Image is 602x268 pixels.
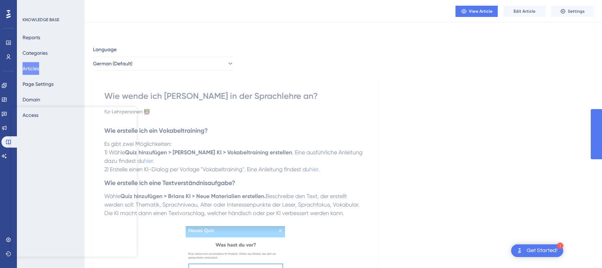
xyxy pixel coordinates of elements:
[23,17,59,23] div: KNOWLEDGE BASE
[469,8,492,14] span: View Article
[511,244,563,257] div: Open Get Started! checklist, remaining modules: 1
[104,107,366,116] div: für Lehrpersonen 👩🏼‍🏫
[568,8,585,14] span: Settings
[551,6,594,17] button: Settings
[93,59,132,68] span: German (Default)
[93,56,234,71] button: German (Default)
[557,243,563,249] div: 1
[104,90,366,102] div: Wie wende ich [PERSON_NAME] in der Sprachlehre an?
[153,157,155,164] span: .
[455,6,498,17] button: View Article
[120,193,266,199] strong: Quiz hinzufügen > Brians KI > Neue Materialien erstellen.
[104,127,208,135] strong: Wie erstelle ich ein Vokabeltraining?
[144,157,153,164] a: hier
[23,31,40,44] button: Reports
[503,6,546,17] button: Edit Article
[104,166,309,173] span: 2) Erstelle einen KI-Dialog per Vorlage "Vokabeltraining". Eine Anleitung findest du
[104,193,361,216] span: Beschreibe den Text, der erstellt werden soll: Thematik, Sprachniveau, Alter oder Interessenpunkt...
[104,179,235,187] strong: Wie erstelle ich eine Textverständnisaufgabe?
[318,166,320,173] span: .
[309,166,318,173] a: hier
[514,8,535,14] span: Edit Article
[572,240,594,261] iframe: UserGuiding AI Assistant Launcher
[23,62,39,75] button: Articles
[515,246,524,255] img: launcher-image-alternative-text
[93,45,117,54] span: Language
[527,247,558,255] div: Get Started!
[125,149,292,156] strong: Quiz hinzufügen > [PERSON_NAME] KI > Vokabeltraining erstellen
[23,47,48,59] button: Categories
[104,141,172,147] span: Es gibt zwei Möglichkeiten:
[23,78,54,90] button: Page Settings
[23,93,40,106] button: Domain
